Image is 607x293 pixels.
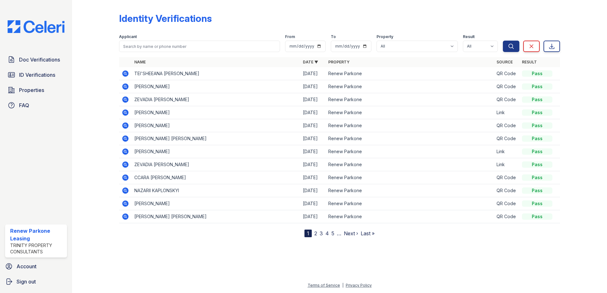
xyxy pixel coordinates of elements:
[346,283,372,288] a: Privacy Policy
[132,158,300,171] td: ZEVADIA [PERSON_NAME]
[326,145,494,158] td: Renew Parkone
[494,119,519,132] td: QR Code
[326,67,494,80] td: Renew Parkone
[522,200,552,207] div: Pass
[119,13,212,24] div: Identity Verifications
[463,34,475,39] label: Result
[494,106,519,119] td: Link
[300,210,326,223] td: [DATE]
[522,109,552,116] div: Pass
[494,210,519,223] td: QR Code
[119,34,137,39] label: Applicant
[344,230,358,237] a: Next ›
[3,275,70,288] a: Sign out
[522,135,552,142] div: Pass
[300,93,326,106] td: [DATE]
[522,187,552,194] div: Pass
[494,184,519,197] td: QR Code
[325,230,329,237] a: 4
[300,80,326,93] td: [DATE]
[19,101,29,109] span: FAQ
[304,230,312,237] div: 1
[300,132,326,145] td: [DATE]
[326,184,494,197] td: Renew Parkone
[132,145,300,158] td: [PERSON_NAME]
[494,145,519,158] td: Link
[522,60,537,64] a: Result
[522,96,552,103] div: Pass
[3,20,70,33] img: CE_Logo_Blue-a8612792a0a2168367f1c8372b55b34899dd931a85d93a1a3d3e32e68fde9ad4.png
[494,67,519,80] td: QR Code
[342,283,344,288] div: |
[497,60,513,64] a: Source
[10,227,64,242] div: Renew Parkone Leasing
[5,99,67,112] a: FAQ
[522,213,552,220] div: Pass
[522,148,552,155] div: Pass
[494,132,519,145] td: QR Code
[5,84,67,96] a: Properties
[132,93,300,106] td: ZEVADIA [PERSON_NAME]
[300,119,326,132] td: [DATE]
[320,230,323,237] a: 3
[132,210,300,223] td: [PERSON_NAME] [PERSON_NAME]
[132,184,300,197] td: NAZARII KAPLONSKYI
[326,119,494,132] td: Renew Parkone
[132,106,300,119] td: [PERSON_NAME]
[522,161,552,168] div: Pass
[132,171,300,184] td: CCARA [PERSON_NAME]
[10,242,64,255] div: Trinity Property Consultants
[337,230,341,237] span: …
[285,34,295,39] label: From
[300,106,326,119] td: [DATE]
[132,67,300,80] td: TEI'SHEEANA [PERSON_NAME]
[132,119,300,132] td: [PERSON_NAME]
[300,184,326,197] td: [DATE]
[494,171,519,184] td: QR Code
[326,197,494,210] td: Renew Parkone
[326,106,494,119] td: Renew Parkone
[377,34,393,39] label: Property
[303,60,318,64] a: Date ▼
[494,80,519,93] td: QR Code
[326,210,494,223] td: Renew Parkone
[494,93,519,106] td: QR Code
[19,86,44,94] span: Properties
[326,93,494,106] td: Renew Parkone
[326,158,494,171] td: Renew Parkone
[19,56,60,63] span: Doc Verifications
[331,34,336,39] label: To
[19,71,55,79] span: ID Verifications
[132,197,300,210] td: [PERSON_NAME]
[300,171,326,184] td: [DATE]
[17,278,36,285] span: Sign out
[132,132,300,145] td: [PERSON_NAME] [PERSON_NAME]
[134,60,146,64] a: Name
[17,263,37,270] span: Account
[494,197,519,210] td: QR Code
[331,230,334,237] a: 5
[494,158,519,171] td: Link
[522,174,552,181] div: Pass
[308,283,340,288] a: Terms of Service
[3,260,70,273] a: Account
[132,80,300,93] td: [PERSON_NAME]
[119,41,280,52] input: Search by name or phone number
[314,230,317,237] a: 2
[300,145,326,158] td: [DATE]
[522,122,552,129] div: Pass
[326,171,494,184] td: Renew Parkone
[326,80,494,93] td: Renew Parkone
[5,68,67,81] a: ID Verifications
[522,83,552,90] div: Pass
[300,197,326,210] td: [DATE]
[326,132,494,145] td: Renew Parkone
[300,158,326,171] td: [DATE]
[5,53,67,66] a: Doc Verifications
[300,67,326,80] td: [DATE]
[522,70,552,77] div: Pass
[328,60,350,64] a: Property
[361,230,375,237] a: Last »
